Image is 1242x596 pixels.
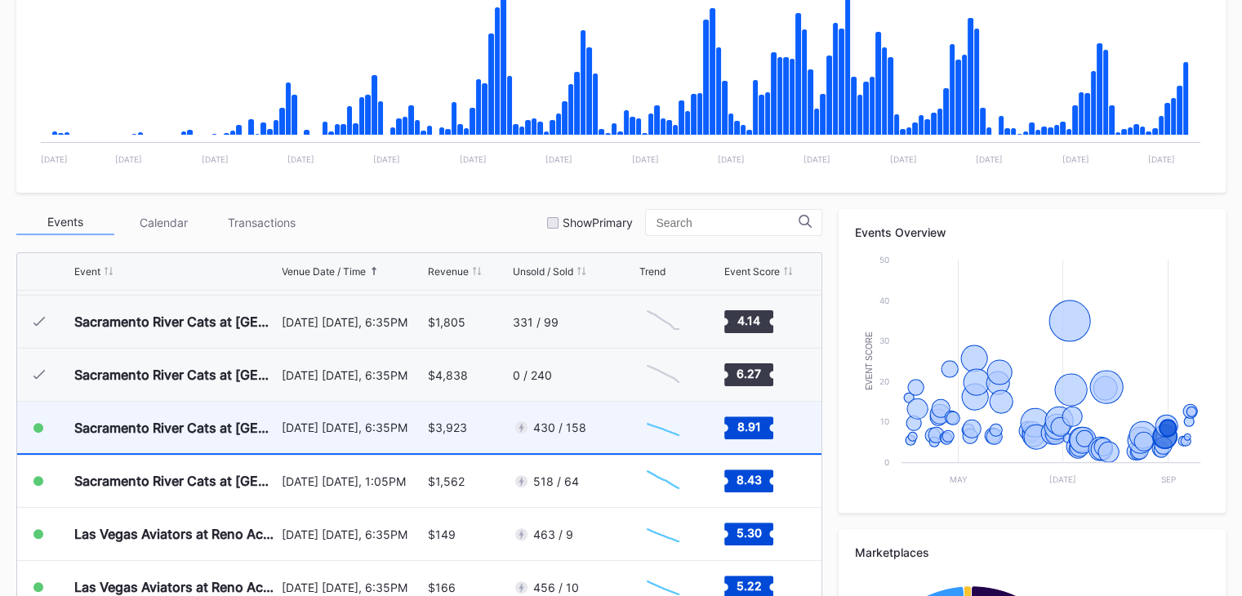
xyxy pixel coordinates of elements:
text: [DATE] [890,154,917,164]
div: Sacramento River Cats at [GEOGRAPHIC_DATA] Aces [74,367,278,383]
text: [DATE] [202,154,229,164]
div: Calendar [114,210,212,235]
text: [DATE] [1148,154,1175,164]
div: [DATE] [DATE], 1:05PM [282,474,424,488]
div: Events [16,210,114,235]
div: $3,923 [428,420,467,434]
div: 331 / 99 [513,315,559,329]
text: May [950,474,968,484]
text: [DATE] [1062,154,1088,164]
text: 50 [879,255,889,265]
text: 8.43 [736,473,761,487]
text: 5.30 [736,526,761,540]
div: Venue Date / Time [282,265,366,278]
div: 518 / 64 [533,474,579,488]
text: Sep [1161,474,1176,484]
div: $1,805 [428,315,465,329]
text: [DATE] [804,154,830,164]
text: 5.22 [736,579,761,593]
text: [DATE] [287,154,314,164]
div: [DATE] [DATE], 6:35PM [282,527,424,541]
div: $149 [428,527,456,541]
div: Las Vegas Aviators at Reno Aces [74,579,278,595]
div: 456 / 10 [533,580,579,594]
svg: Chart title [639,460,688,501]
div: Event [74,265,100,278]
svg: Chart title [639,354,688,395]
div: [DATE] [DATE], 6:35PM [282,420,424,434]
div: [DATE] [DATE], 6:35PM [282,315,424,329]
text: 4.14 [737,314,760,327]
div: Events Overview [855,225,1209,239]
div: Marketplaces [855,545,1209,559]
div: Revenue [428,265,469,278]
div: $1,562 [428,474,465,488]
div: Transactions [212,210,310,235]
div: Event Score [724,265,780,278]
text: [DATE] [373,154,400,164]
div: 430 / 158 [533,420,586,434]
svg: Chart title [639,514,688,554]
text: 8.91 [737,419,760,433]
text: 10 [880,416,889,426]
text: [DATE] [976,154,1003,164]
text: [DATE] [631,154,658,164]
div: [DATE] [DATE], 6:35PM [282,368,424,382]
text: [DATE] [545,154,572,164]
input: Search [656,216,799,229]
div: Sacramento River Cats at [GEOGRAPHIC_DATA] Aces [74,420,278,436]
div: Show Primary [563,216,633,229]
text: Event Score [865,331,874,390]
div: 463 / 9 [533,527,573,541]
svg: Chart title [639,301,688,342]
div: $4,838 [428,368,468,382]
div: 0 / 240 [513,368,552,382]
svg: Chart title [639,407,688,448]
div: [DATE] [DATE], 6:35PM [282,580,424,594]
text: [DATE] [115,154,142,164]
div: Sacramento River Cats at [GEOGRAPHIC_DATA] Aces [74,473,278,489]
text: [DATE] [718,154,745,164]
div: $166 [428,580,456,594]
div: Trend [639,265,665,278]
text: [DATE] [460,154,487,164]
div: Sacramento River Cats at [GEOGRAPHIC_DATA] Aces [74,314,278,330]
div: Las Vegas Aviators at Reno Aces [74,526,278,542]
text: 0 [884,457,889,467]
text: [DATE] [41,154,68,164]
svg: Chart title [855,251,1209,496]
text: 6.27 [737,367,761,380]
text: 20 [879,376,889,386]
text: 40 [879,296,889,305]
text: [DATE] [1049,474,1076,484]
text: 30 [879,336,889,345]
div: Unsold / Sold [513,265,573,278]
